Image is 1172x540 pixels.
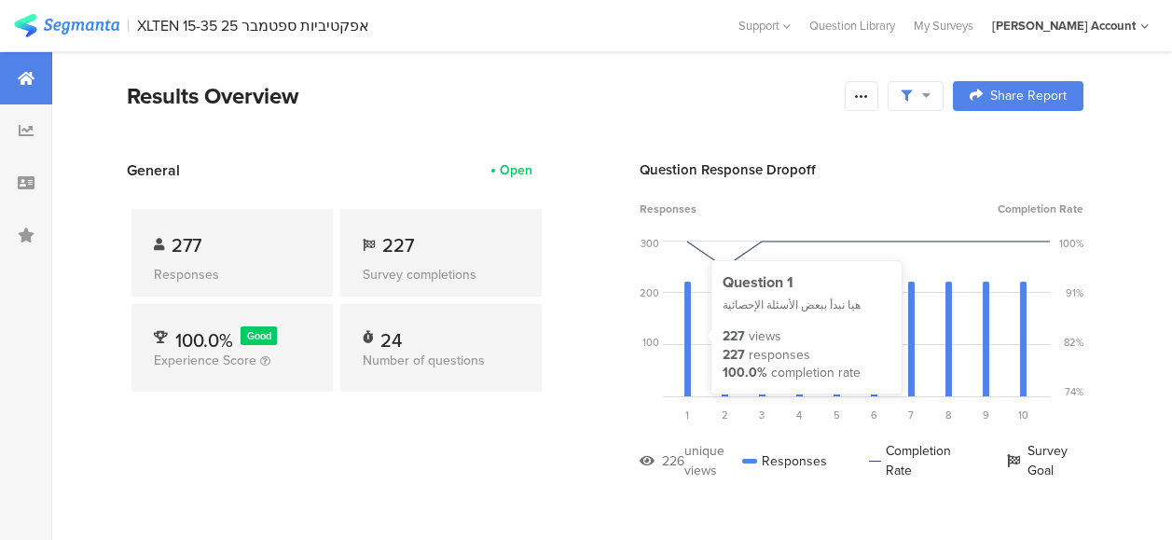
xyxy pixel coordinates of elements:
span: 277 [172,231,201,259]
div: Question Response Dropoff [640,159,1083,180]
span: Share Report [990,90,1067,103]
span: 100.0% [175,326,233,354]
span: 7 [908,408,914,422]
div: Responses [154,265,310,284]
span: General [127,159,180,181]
span: 4 [796,408,802,422]
div: 74% [1065,384,1083,399]
span: 10 [1018,408,1028,422]
span: Good [247,328,271,343]
span: 5 [834,408,840,422]
span: 3 [759,408,765,422]
span: Responses [640,201,696,217]
span: 8 [945,408,951,422]
div: Survey completions [363,265,519,284]
div: 200 [640,285,659,300]
div: 24 [380,326,402,345]
span: 1 [685,408,689,422]
div: 227 [723,346,745,365]
span: 2 [722,408,728,422]
div: 100 [642,335,659,350]
div: Results Overview [127,79,835,113]
div: responses [749,346,810,365]
div: 100% [1059,236,1083,251]
div: Completion Rate [869,441,966,480]
div: 82% [1064,335,1083,350]
span: Completion Rate [998,201,1083,217]
div: [PERSON_NAME] Account [992,17,1136,35]
span: 227 [382,231,414,259]
span: 9 [983,408,989,422]
span: Experience Score [154,351,256,370]
img: segmanta logo [14,14,119,37]
div: Responses [742,441,827,480]
div: Support [738,11,791,40]
span: 6 [871,408,877,422]
div: 100.0% [723,364,767,382]
div: 227 [723,327,745,346]
div: | [127,15,130,36]
div: unique views [684,441,742,480]
div: completion rate [771,364,861,382]
div: Open [500,160,532,180]
div: views [749,327,781,346]
div: Question 1 [723,272,890,293]
a: My Surveys [904,17,983,35]
div: هيا نبدأ ببعض الأسئلة الإحصائية [723,298,890,313]
div: 226 [662,451,684,471]
div: 91% [1066,285,1083,300]
a: Question Library [800,17,904,35]
div: Survey Goal [1007,441,1083,480]
span: Number of questions [363,351,485,370]
div: XLTEN 15-35 אפקטיביות ספטמבר 25 [137,17,369,35]
div: 300 [641,236,659,251]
